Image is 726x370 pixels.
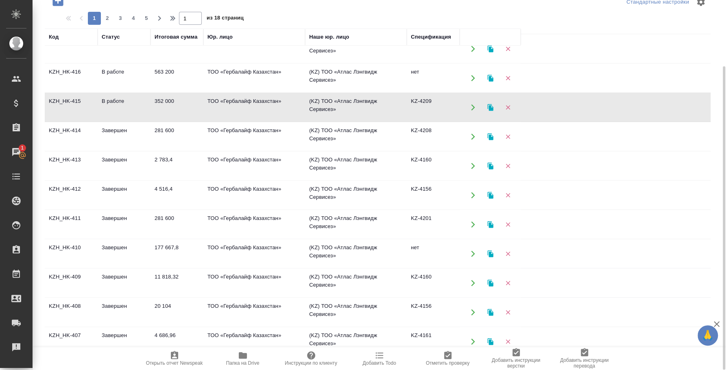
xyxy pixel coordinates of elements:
[482,40,499,57] button: Клонировать
[98,327,150,356] td: Завершен
[98,93,150,122] td: В работе
[414,347,482,370] button: Отметить проверку
[203,239,305,268] td: ТОО «Гербалайф Казахстан»
[407,93,460,122] td: KZ-4209
[482,157,499,174] button: Клонировать
[499,274,516,291] button: Удалить
[203,181,305,209] td: ТОО «Гербалайф Казахстан»
[150,35,203,63] td: 211,2
[140,14,153,22] span: 5
[98,298,150,326] td: Завершен
[482,70,499,86] button: Клонировать
[464,40,481,57] button: Открыть
[98,181,150,209] td: Завершен
[555,357,614,369] span: Добавить инструкции перевода
[207,33,233,41] div: Юр. лицо
[499,216,516,233] button: Удалить
[482,304,499,320] button: Клонировать
[464,70,481,86] button: Открыть
[426,360,469,366] span: Отметить проверку
[203,298,305,326] td: ТОО «Гербалайф Казахстан»
[277,347,345,370] button: Инструкции по клиенту
[482,245,499,262] button: Клонировать
[482,216,499,233] button: Клонировать
[150,93,203,122] td: 352 000
[550,347,619,370] button: Добавить инструкции перевода
[98,210,150,239] td: Завершен
[150,152,203,180] td: 2 783,4
[305,152,407,180] td: (KZ) ТОО «Атлас Лэнгвидж Сервисез»
[464,274,481,291] button: Открыть
[45,327,98,356] td: KZH_HK-407
[305,327,407,356] td: (KZ) ТОО «Атлас Лэнгвидж Сервисез»
[203,93,305,122] td: ТОО «Гербалайф Казахстан»
[45,298,98,326] td: KZH_HK-408
[45,64,98,92] td: KZH_HK-416
[407,64,460,92] td: нет
[98,64,150,92] td: В работе
[209,347,277,370] button: Папка на Drive
[101,14,114,22] span: 2
[98,35,150,63] td: Создан
[482,187,499,203] button: Клонировать
[499,99,516,115] button: Удалить
[114,12,127,25] button: 3
[482,274,499,291] button: Клонировать
[499,128,516,145] button: Удалить
[464,216,481,233] button: Открыть
[203,35,305,63] td: ТОО «Гербалайф Казахстан»
[305,35,407,63] td: (KZ) ТОО «Атлас Лэнгвидж Сервисез»
[698,325,718,346] button: 🙏
[407,327,460,356] td: KZ-4161
[464,245,481,262] button: Открыть
[464,99,481,115] button: Открыть
[155,33,197,41] div: Итоговая сумма
[98,152,150,180] td: Завершен
[464,333,481,350] button: Открыть
[45,152,98,180] td: KZH_HK-413
[150,269,203,297] td: 11 818,32
[305,122,407,151] td: (KZ) ТОО «Атлас Лэнгвидж Сервисез»
[407,152,460,180] td: KZ-4160
[464,187,481,203] button: Открыть
[464,128,481,145] button: Открыть
[499,304,516,320] button: Удалить
[150,64,203,92] td: 563 200
[305,64,407,92] td: (KZ) ТОО «Атлас Лэнгвидж Сервисез»
[150,210,203,239] td: 281 600
[305,210,407,239] td: (KZ) ТОО «Атлас Лэнгвидж Сервисез»
[499,333,516,350] button: Удалить
[150,181,203,209] td: 4 516,4
[226,360,259,366] span: Папка на Drive
[499,40,516,57] button: Удалить
[499,157,516,174] button: Удалить
[487,357,545,369] span: Добавить инструкции верстки
[499,70,516,86] button: Удалить
[407,269,460,297] td: KZ-4160
[407,35,460,63] td: нет
[140,347,209,370] button: Открыть отчет Newspeak
[45,269,98,297] td: KZH_HK-409
[150,239,203,268] td: 177 667,8
[482,128,499,145] button: Клонировать
[102,33,120,41] div: Статус
[45,210,98,239] td: KZH_HK-411
[203,64,305,92] td: ТОО «Гербалайф Казахстан»
[207,13,244,25] span: из 18 страниц
[411,33,451,41] div: Спецификация
[305,298,407,326] td: (KZ) ТОО «Атлас Лэнгвидж Сервисез»
[2,142,31,162] a: 1
[101,12,114,25] button: 2
[150,327,203,356] td: 4 686,96
[45,181,98,209] td: KZH_HK-412
[345,347,414,370] button: Добавить Todo
[140,12,153,25] button: 5
[45,239,98,268] td: KZH_HK-410
[407,298,460,326] td: KZ-4156
[464,157,481,174] button: Открыть
[150,122,203,151] td: 281 600
[98,269,150,297] td: Завершен
[203,122,305,151] td: ТОО «Гербалайф Казахстан»
[45,122,98,151] td: KZH_HK-414
[305,181,407,209] td: (KZ) ТОО «Атлас Лэнгвидж Сервисез»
